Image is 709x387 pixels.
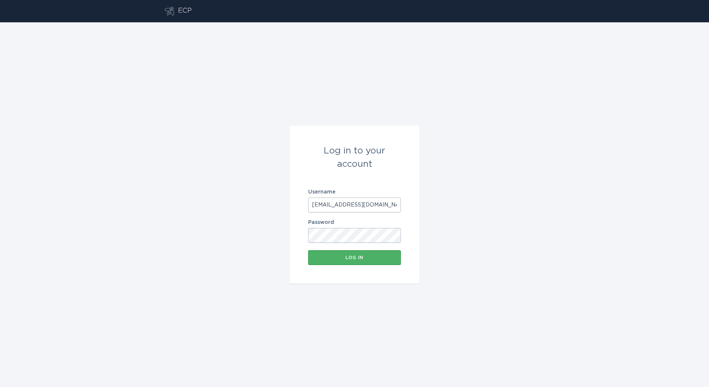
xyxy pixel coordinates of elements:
button: Log in [308,250,401,265]
label: Password [308,220,401,225]
label: Username [308,189,401,195]
div: Log in [312,255,397,260]
div: ECP [178,7,192,16]
div: Log in to your account [308,144,401,171]
button: Go to dashboard [165,7,174,16]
